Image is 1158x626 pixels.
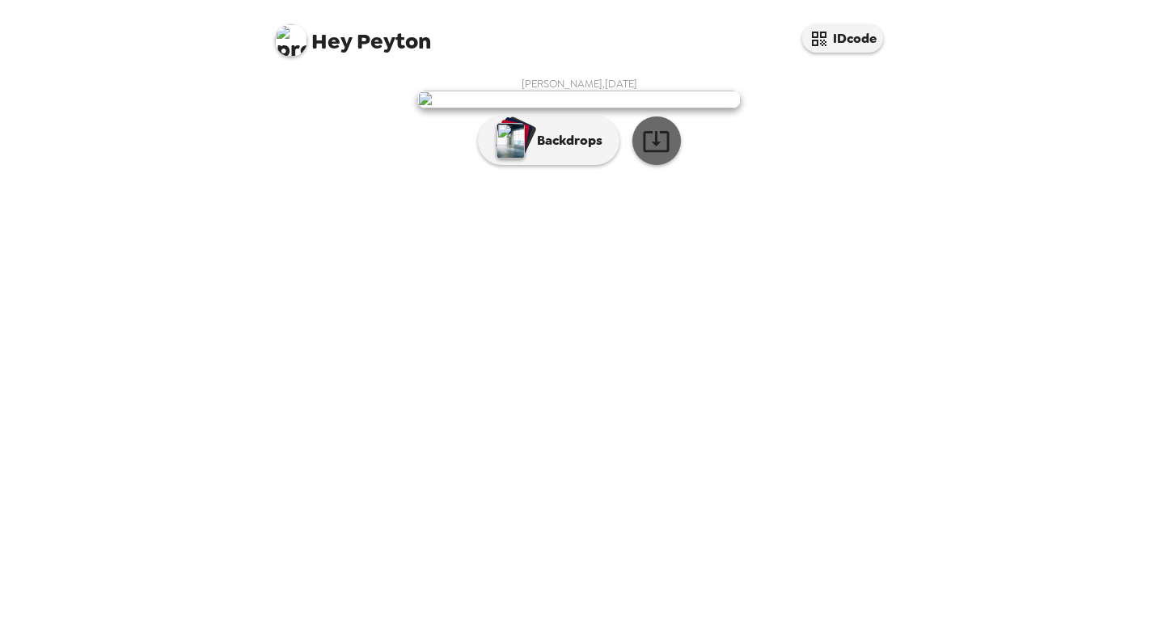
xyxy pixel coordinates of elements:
[417,91,741,108] img: user
[802,24,883,53] button: IDcode
[478,116,619,165] button: Backdrops
[275,24,307,57] img: profile pic
[275,16,431,53] span: Peyton
[311,27,352,56] span: Hey
[529,131,602,150] p: Backdrops
[522,77,637,91] span: [PERSON_NAME] , [DATE]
